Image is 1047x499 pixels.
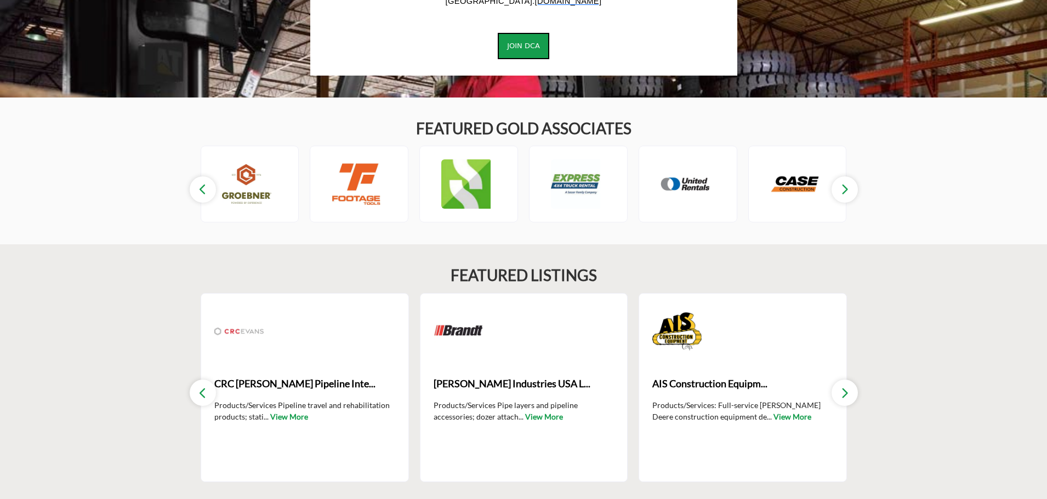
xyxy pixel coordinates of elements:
a: [PERSON_NAME] Industries USA L... [434,369,614,399]
h2: FEATURED GOLD ASSOCIATES [416,119,631,138]
img: Footage Tools [332,159,381,209]
span: ... [264,412,269,421]
p: Products/Services Pipeline travel and rehabilitation products; stati [214,399,395,421]
img: AIS Construction Equipment [652,307,702,356]
img: GROEBNER [222,159,271,209]
a: View More [773,412,811,421]
a: CRC [PERSON_NAME] Pipeline Inte... [214,369,395,399]
a: View More [525,412,563,421]
b: CRC Evans Pipeline International, Inc. [214,369,395,399]
span: AIS Construction Equipm... [652,376,833,391]
span: ... [767,412,772,421]
h2: FEATURED LISTINGS [451,266,597,285]
span: Join DCA [507,42,540,50]
img: United Rentals Inc. [661,159,710,209]
span: CRC [PERSON_NAME] Pipeline Inte... [214,376,395,391]
p: Products/Services: Full-service [PERSON_NAME] Deere construction equipment de [652,399,833,421]
span: ... [519,412,523,421]
img: Express 4x4 Truck Rental [551,159,600,209]
img: Brandt Industries USA Ltd. [434,307,483,356]
img: CASE Construction Equipment [770,159,820,209]
b: AIS Construction Equipment [652,369,833,399]
img: CRC Evans Pipeline International, Inc. [214,307,264,356]
img: Subsite Electronics [441,159,491,209]
p: Products/Services Pipe layers and pipeline accessories; dozer attach [434,399,614,421]
a: AIS Construction Equipm... [652,369,833,399]
button: Join DCA [498,33,549,59]
a: View More [270,412,308,421]
b: Brandt Industries USA Ltd. [434,369,614,399]
span: [PERSON_NAME] Industries USA L... [434,376,614,391]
